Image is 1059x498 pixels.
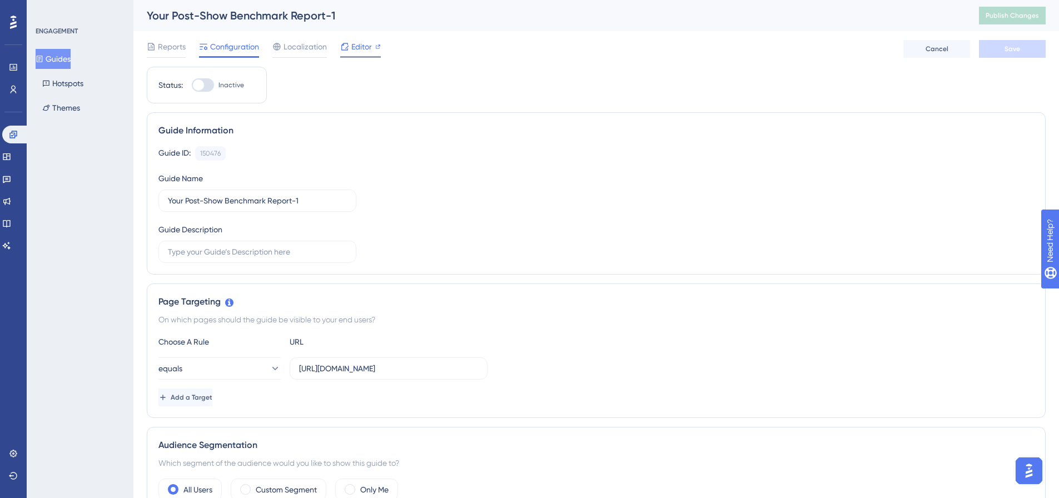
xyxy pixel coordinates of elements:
[158,313,1034,326] div: On which pages should the guide be visible to your end users?
[158,295,1034,308] div: Page Targeting
[158,172,203,185] div: Guide Name
[210,40,259,53] span: Configuration
[360,483,389,496] label: Only Me
[36,98,87,118] button: Themes
[200,149,221,158] div: 150476
[158,389,212,406] button: Add a Target
[158,439,1034,452] div: Audience Segmentation
[290,335,412,348] div: URL
[158,223,222,236] div: Guide Description
[979,40,1046,58] button: Save
[218,81,244,89] span: Inactive
[158,456,1034,470] div: Which segment of the audience would you like to show this guide to?
[284,40,327,53] span: Localization
[168,195,347,207] input: Type your Guide’s Name here
[183,483,212,496] label: All Users
[158,335,281,348] div: Choose A Rule
[26,3,69,16] span: Need Help?
[36,49,71,69] button: Guides
[158,78,183,92] div: Status:
[158,357,281,380] button: equals
[299,362,478,375] input: yourwebsite.com/path
[903,40,970,58] button: Cancel
[158,362,182,375] span: equals
[926,44,948,53] span: Cancel
[351,40,372,53] span: Editor
[158,146,191,161] div: Guide ID:
[256,483,317,496] label: Custom Segment
[36,73,90,93] button: Hotspots
[1005,44,1020,53] span: Save
[158,124,1034,137] div: Guide Information
[158,40,186,53] span: Reports
[171,393,212,402] span: Add a Target
[986,11,1039,20] span: Publish Changes
[168,246,347,258] input: Type your Guide’s Description here
[147,8,951,23] div: Your Post-Show Benchmark Report-1
[979,7,1046,24] button: Publish Changes
[1012,454,1046,487] iframe: UserGuiding AI Assistant Launcher
[36,27,78,36] div: ENGAGEMENT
